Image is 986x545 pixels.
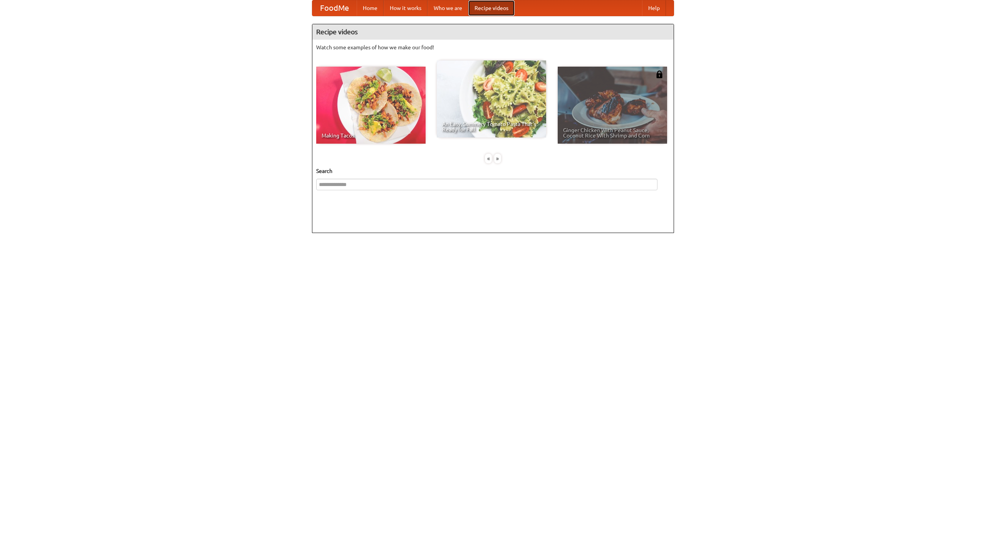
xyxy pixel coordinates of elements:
img: 483408.png [656,70,663,78]
h4: Recipe videos [312,24,674,40]
div: « [485,154,492,163]
span: An Easy, Summery Tomato Pasta That's Ready for Fall [442,121,541,132]
a: Who we are [428,0,468,16]
a: Home [357,0,384,16]
a: FoodMe [312,0,357,16]
h5: Search [316,167,670,175]
a: Help [642,0,666,16]
span: Making Tacos [322,133,420,138]
div: » [494,154,501,163]
a: Making Tacos [316,67,426,144]
a: Recipe videos [468,0,515,16]
p: Watch some examples of how we make our food! [316,44,670,51]
a: An Easy, Summery Tomato Pasta That's Ready for Fall [437,60,546,138]
a: How it works [384,0,428,16]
